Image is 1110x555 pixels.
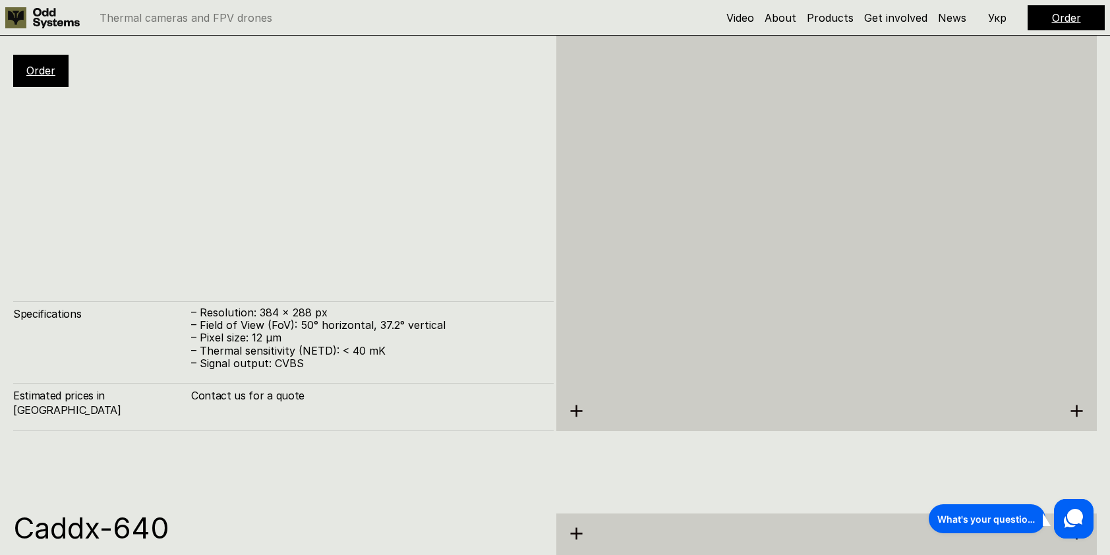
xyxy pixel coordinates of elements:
a: Order [26,64,55,77]
p: – Resolution: 384 x 288 px [191,307,540,319]
p: – Signal output: CVBS [191,357,540,370]
h4: Contact us for a quote [191,388,540,403]
a: Products [807,11,854,24]
a: Video [726,11,754,24]
p: – Thermal sensitivity (NETD): < 40 mK [191,345,540,357]
a: Get involved [864,11,927,24]
a: News [938,11,966,24]
h1: Caddx-640 [13,513,540,542]
p: Укр [988,13,1007,23]
a: Order [1052,11,1081,24]
a: About [765,11,796,24]
h4: Specifications [13,307,191,321]
p: – Pixel size: 12 µm [191,332,540,344]
iframe: HelpCrunch [925,496,1097,542]
p: Thermal cameras and FPV drones [100,13,272,23]
h4: Estimated prices in [GEOGRAPHIC_DATA] [13,388,191,418]
p: – Field of View (FoV): 50° horizontal, 37.2° vertical [191,319,540,332]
